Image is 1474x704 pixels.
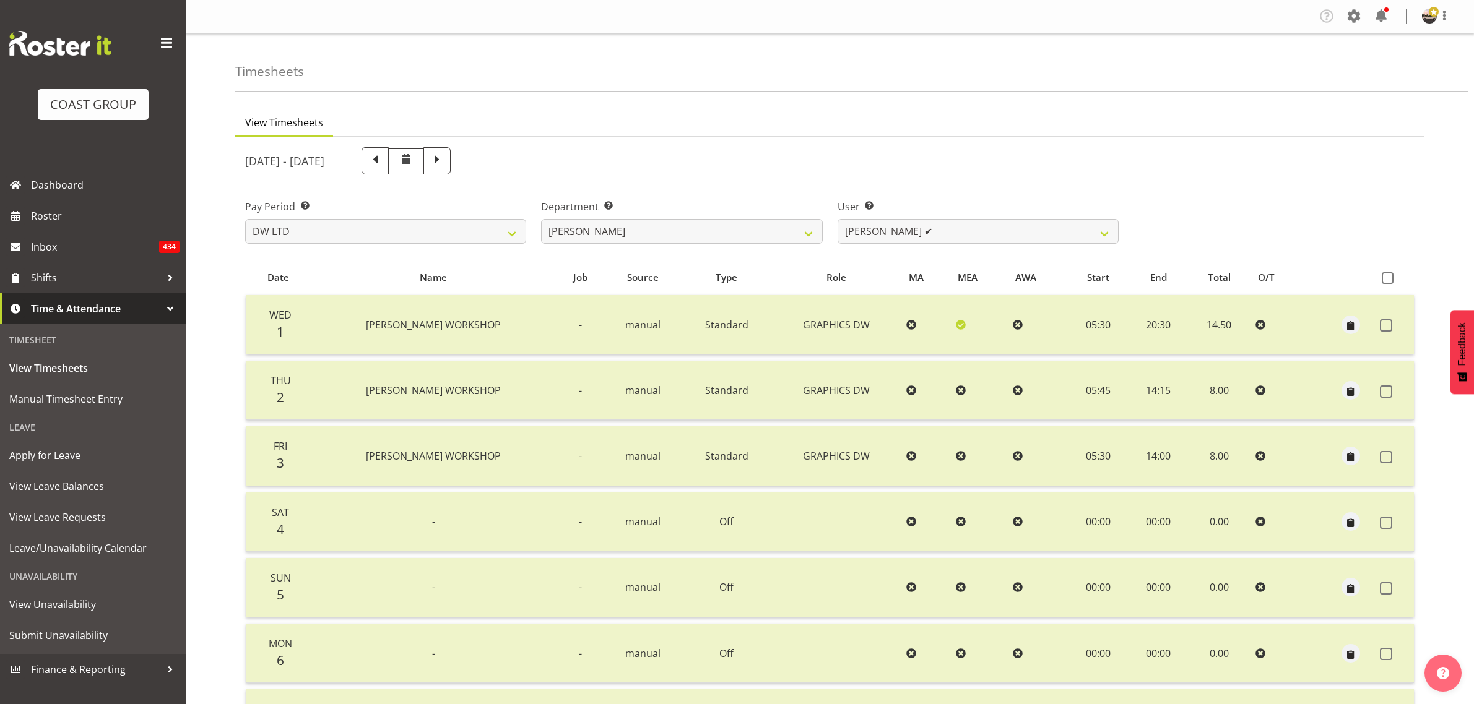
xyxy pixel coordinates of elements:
[1188,492,1251,552] td: 0.00
[625,318,661,332] span: manual
[1129,558,1188,617] td: 00:00
[366,449,501,463] span: [PERSON_NAME] WORKSHOP
[579,384,582,397] span: -
[420,270,447,285] span: Name
[267,270,289,285] span: Date
[627,270,659,285] span: Source
[31,176,180,194] span: Dashboard
[3,620,183,651] a: Submit Unavailability
[271,571,291,585] span: Sun
[3,589,183,620] a: View Unavailability
[1188,361,1251,420] td: 8.00
[31,207,180,225] span: Roster
[277,520,284,538] span: 4
[9,446,176,465] span: Apply for Leave
[803,449,870,463] span: GRAPHICS DW
[3,533,183,564] a: Leave/Unavailability Calendar
[31,660,161,679] span: Finance & Reporting
[272,505,289,519] span: Sat
[803,318,870,332] span: GRAPHICS DW
[1129,492,1188,552] td: 00:00
[269,637,292,650] span: Mon
[245,199,526,214] label: Pay Period
[573,270,587,285] span: Job
[9,595,176,614] span: View Unavailability
[682,295,772,354] td: Standard
[1150,270,1167,285] span: End
[1068,558,1130,617] td: 00:00
[9,508,176,526] span: View Leave Requests
[9,31,111,56] img: Rosterit website logo
[3,502,183,533] a: View Leave Requests
[432,515,435,528] span: -
[1422,9,1437,24] img: oliver-denforddc9b330c7edf492af7a6959a6be0e48b.png
[1129,361,1188,420] td: 14:15
[1188,426,1251,486] td: 8.00
[579,449,582,463] span: -
[277,388,284,406] span: 2
[1450,310,1474,394] button: Feedback - Show survey
[1068,492,1130,552] td: 00:00
[277,586,284,603] span: 5
[579,515,582,528] span: -
[271,374,291,387] span: Thu
[432,646,435,660] span: -
[1068,624,1130,683] td: 00:00
[625,384,661,397] span: manual
[1188,295,1251,354] td: 14.50
[625,646,661,660] span: manual
[3,564,183,589] div: Unavailability
[625,515,661,528] span: manual
[682,361,772,420] td: Standard
[579,318,582,332] span: -
[682,624,772,683] td: Off
[3,414,183,440] div: Leave
[838,199,1119,214] label: User
[1068,295,1130,354] td: 05:30
[3,327,183,353] div: Timesheet
[1437,667,1449,679] img: help-xxl-2.png
[1457,322,1468,366] span: Feedback
[277,454,284,471] span: 3
[277,323,284,340] span: 1
[269,308,292,322] span: Wed
[909,270,924,285] span: MA
[235,64,304,79] h4: Timesheets
[1129,426,1188,486] td: 14:00
[1188,624,1251,683] td: 0.00
[579,580,582,594] span: -
[1068,361,1130,420] td: 05:45
[3,384,183,414] a: Manual Timesheet Entry
[9,626,176,645] span: Submit Unavailability
[159,241,180,253] span: 434
[1129,295,1188,354] td: 20:30
[1015,270,1036,285] span: AWA
[1068,426,1130,486] td: 05:30
[274,439,287,453] span: Fri
[1188,558,1251,617] td: 0.00
[3,471,183,502] a: View Leave Balances
[31,268,161,287] span: Shifts
[682,558,772,617] td: Off
[245,115,323,130] span: View Timesheets
[9,359,176,377] span: View Timesheets
[826,270,846,285] span: Role
[432,580,435,594] span: -
[31,299,161,318] span: Time & Attendance
[716,270,737,285] span: Type
[579,646,582,660] span: -
[3,440,183,471] a: Apply for Leave
[1258,270,1275,285] span: O/T
[366,384,501,397] span: [PERSON_NAME] WORKSHOP
[31,238,159,256] span: Inbox
[50,95,136,114] div: COAST GROUP
[9,477,176,496] span: View Leave Balances
[803,384,870,397] span: GRAPHICS DW
[682,492,772,552] td: Off
[9,539,176,557] span: Leave/Unavailability Calendar
[1208,270,1231,285] span: Total
[277,651,284,669] span: 6
[366,318,501,332] span: [PERSON_NAME] WORKSHOP
[3,353,183,384] a: View Timesheets
[245,154,324,168] h5: [DATE] - [DATE]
